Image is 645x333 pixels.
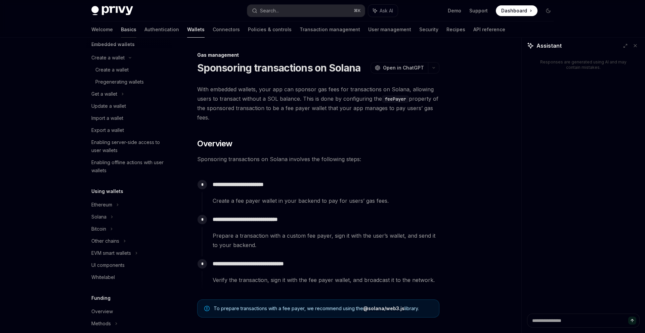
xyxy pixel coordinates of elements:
[213,196,439,205] span: Create a fee payer wallet in your backend to pay for users’ gas fees.
[91,126,124,134] div: Export a wallet
[197,85,439,122] span: With embedded wallets, your app can sponsor gas fees for transactions on Solana, allowing users t...
[380,7,393,14] span: Ask AI
[91,294,111,302] h5: Funding
[197,154,439,164] span: Sponsoring transactions on Solana involves the following steps:
[371,62,428,74] button: Open in ChatGPT
[86,259,172,271] a: UI components
[213,275,439,285] span: Verify the transaction, sign it with the fee payer wallet, and broadcast it to the network.
[363,305,404,312] a: @solana/web3.js
[446,21,465,38] a: Recipes
[260,7,279,15] div: Search...
[86,271,172,283] a: Whitelabel
[91,6,133,15] img: dark logo
[91,54,125,62] div: Create a wallet
[448,7,461,14] a: Demo
[536,42,562,50] span: Assistant
[383,64,424,71] span: Open in ChatGPT
[197,138,232,149] span: Overview
[197,62,360,74] h1: Sponsoring transactions on Solana
[213,21,240,38] a: Connectors
[91,158,168,175] div: Enabling offline actions with user wallets
[91,90,117,98] div: Get a wallet
[214,305,432,312] span: To prepare transactions with a fee payer, we recommend using the library.
[248,21,292,38] a: Policies & controls
[86,156,172,177] a: Enabling offline actions with user wallets
[382,95,409,103] code: feePayer
[91,307,113,316] div: Overview
[91,21,113,38] a: Welcome
[496,5,537,16] a: Dashboard
[300,21,360,38] a: Transaction management
[91,261,125,269] div: UI components
[86,305,172,318] a: Overview
[543,5,554,16] button: Toggle dark mode
[86,124,172,136] a: Export a wallet
[95,78,144,86] div: Pregenerating wallets
[86,76,172,88] a: Pregenerating wallets
[91,320,111,328] div: Methods
[368,21,411,38] a: User management
[121,21,136,38] a: Basics
[91,225,106,233] div: Bitcoin
[91,273,115,281] div: Whitelabel
[86,100,172,112] a: Update a wallet
[86,136,172,156] a: Enabling server-side access to user wallets
[469,7,488,14] a: Support
[91,138,168,154] div: Enabling server-side access to user wallets
[91,187,123,195] h5: Using wallets
[144,21,179,38] a: Authentication
[86,64,172,76] a: Create a wallet
[86,112,172,124] a: Import a wallet
[247,5,365,17] button: Search...⌘K
[501,7,527,14] span: Dashboard
[91,249,131,257] div: EVM smart wallets
[354,8,361,13] span: ⌘ K
[197,52,439,58] div: Gas management
[213,231,439,250] span: Prepare a transaction with a custom fee payer, sign it with the user’s wallet, and send it to you...
[91,237,119,245] div: Other chains
[91,213,106,221] div: Solana
[91,102,126,110] div: Update a wallet
[473,21,505,38] a: API reference
[204,306,210,311] svg: Note
[419,21,438,38] a: Security
[95,66,129,74] div: Create a wallet
[187,21,205,38] a: Wallets
[91,114,123,122] div: Import a wallet
[538,59,629,70] div: Responses are generated using AI and may contain mistakes.
[368,5,398,17] button: Ask AI
[628,317,636,325] button: Send message
[91,201,112,209] div: Ethereum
